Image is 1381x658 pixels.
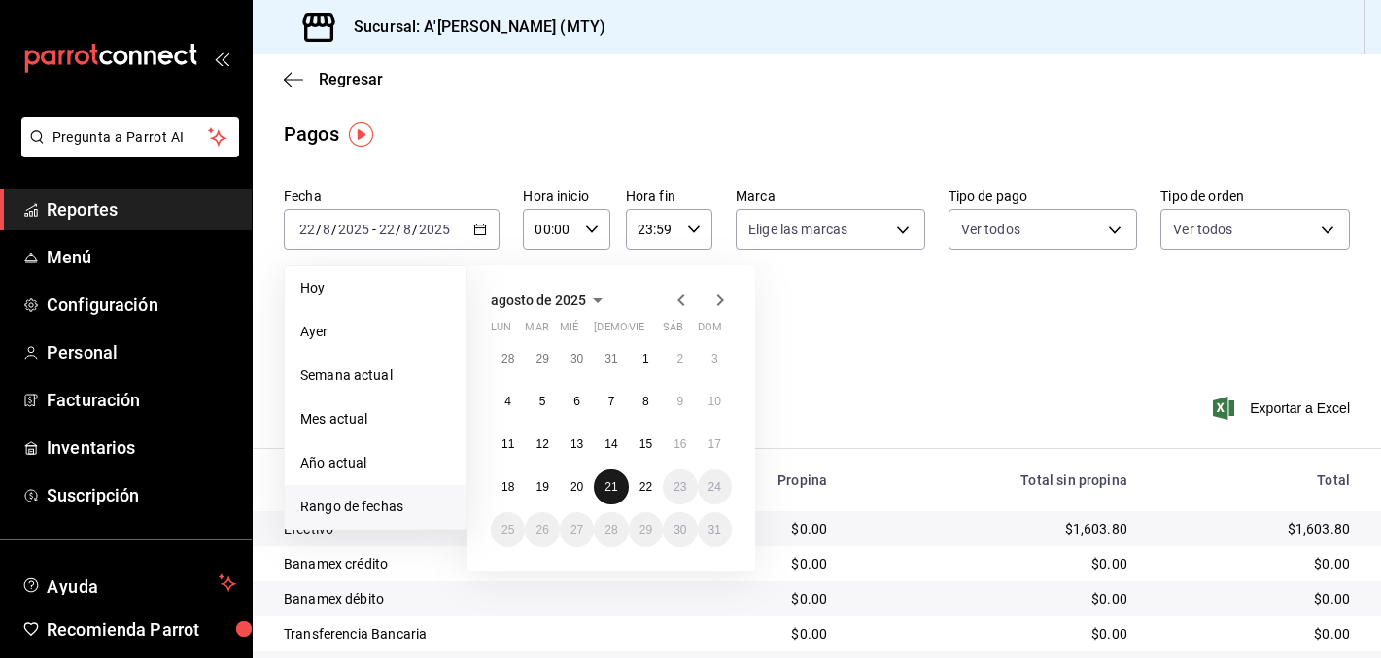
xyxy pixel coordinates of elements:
[708,480,721,494] abbr: 24 de agosto de 2025
[639,437,652,451] abbr: 15 de agosto de 2025
[594,427,628,462] button: 14 de agosto de 2025
[560,384,594,419] button: 6 de agosto de 2025
[298,222,316,237] input: --
[300,497,451,517] span: Rango de fechas
[1217,397,1350,420] button: Exportar a Excel
[858,519,1127,538] div: $1,603.80
[47,244,236,270] span: Menú
[47,482,236,508] span: Suscripción
[708,523,721,537] abbr: 31 de agosto de 2025
[300,365,451,386] span: Semana actual
[1158,624,1350,643] div: $0.00
[604,437,617,451] abbr: 14 de agosto de 2025
[1158,472,1350,488] div: Total
[629,427,663,462] button: 15 de agosto de 2025
[331,222,337,237] span: /
[858,472,1127,488] div: Total sin propina
[535,480,548,494] abbr: 19 de agosto de 2025
[663,321,683,341] abbr: sábado
[663,341,697,376] button: 2 de agosto de 2025
[961,220,1020,239] span: Ver todos
[560,341,594,376] button: 30 de julio de 2025
[47,387,236,413] span: Facturación
[535,523,548,537] abbr: 26 de agosto de 2025
[525,341,559,376] button: 29 de julio de 2025
[491,289,609,312] button: agosto de 2025
[594,384,628,419] button: 7 de agosto de 2025
[682,624,827,643] div: $0.00
[349,122,373,147] img: Tooltip marker
[322,222,331,237] input: --
[501,352,514,365] abbr: 28 de julio de 2025
[711,352,718,365] abbr: 3 de agosto de 2025
[698,341,732,376] button: 3 de agosto de 2025
[629,321,644,341] abbr: viernes
[47,292,236,318] span: Configuración
[491,321,511,341] abbr: lunes
[698,384,732,419] button: 10 de agosto de 2025
[418,222,451,237] input: ----
[570,523,583,537] abbr: 27 de agosto de 2025
[525,469,559,504] button: 19 de agosto de 2025
[639,480,652,494] abbr: 22 de agosto de 2025
[673,523,686,537] abbr: 30 de agosto de 2025
[639,523,652,537] abbr: 29 de agosto de 2025
[52,127,209,148] span: Pregunta a Parrot AI
[570,480,583,494] abbr: 20 de agosto de 2025
[560,427,594,462] button: 13 de agosto de 2025
[535,352,548,365] abbr: 29 de julio de 2025
[491,341,525,376] button: 28 de julio de 2025
[698,469,732,504] button: 24 de agosto de 2025
[698,427,732,462] button: 17 de agosto de 2025
[570,437,583,451] abbr: 13 de agosto de 2025
[378,222,396,237] input: --
[570,352,583,365] abbr: 30 de julio de 2025
[412,222,418,237] span: /
[676,395,683,408] abbr: 9 de agosto de 2025
[47,616,236,642] span: Recomienda Parrot
[300,322,451,342] span: Ayer
[525,427,559,462] button: 12 de agosto de 2025
[560,512,594,547] button: 27 de agosto de 2025
[214,51,229,66] button: open_drawer_menu
[560,321,578,341] abbr: miércoles
[372,222,376,237] span: -
[300,409,451,430] span: Mes actual
[663,512,697,547] button: 30 de agosto de 2025
[396,222,401,237] span: /
[284,70,383,88] button: Regresar
[594,512,628,547] button: 28 de agosto de 2025
[629,341,663,376] button: 1 de agosto de 2025
[682,589,827,608] div: $0.00
[604,523,617,537] abbr: 28 de agosto de 2025
[491,512,525,547] button: 25 de agosto de 2025
[14,141,239,161] a: Pregunta a Parrot AI
[491,427,525,462] button: 11 de agosto de 2025
[673,437,686,451] abbr: 16 de agosto de 2025
[698,512,732,547] button: 31 de agosto de 2025
[47,339,236,365] span: Personal
[491,469,525,504] button: 18 de agosto de 2025
[338,16,605,39] h3: Sucursal: A'[PERSON_NAME] (MTY)
[858,624,1127,643] div: $0.00
[1173,220,1232,239] span: Ver todos
[47,434,236,461] span: Inventarios
[949,190,1138,203] label: Tipo de pago
[1158,519,1350,538] div: $1,603.80
[594,469,628,504] button: 21 de agosto de 2025
[708,437,721,451] abbr: 17 de agosto de 2025
[300,278,451,298] span: Hoy
[525,512,559,547] button: 26 de agosto de 2025
[573,395,580,408] abbr: 6 de agosto de 2025
[525,384,559,419] button: 5 de agosto de 2025
[539,395,546,408] abbr: 5 de agosto de 2025
[284,624,651,643] div: Transferencia Bancaria
[316,222,322,237] span: /
[501,437,514,451] abbr: 11 de agosto de 2025
[708,395,721,408] abbr: 10 de agosto de 2025
[673,480,686,494] abbr: 23 de agosto de 2025
[594,321,708,341] abbr: jueves
[525,321,548,341] abbr: martes
[629,469,663,504] button: 22 de agosto de 2025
